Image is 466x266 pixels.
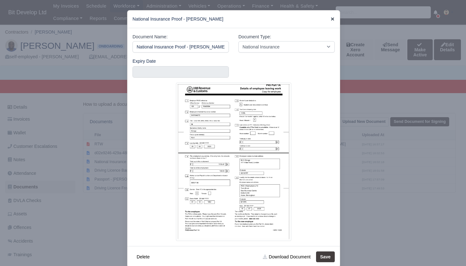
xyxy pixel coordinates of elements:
label: Expiry Date [133,58,156,65]
a: Download Document [259,251,314,262]
iframe: Chat Widget [434,236,466,266]
button: Delete [133,251,154,262]
label: Document Name: [133,33,168,41]
label: Document Type: [238,33,271,41]
div: National Insurance Proof - [PERSON_NAME] [127,10,340,28]
button: Save [316,251,335,262]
